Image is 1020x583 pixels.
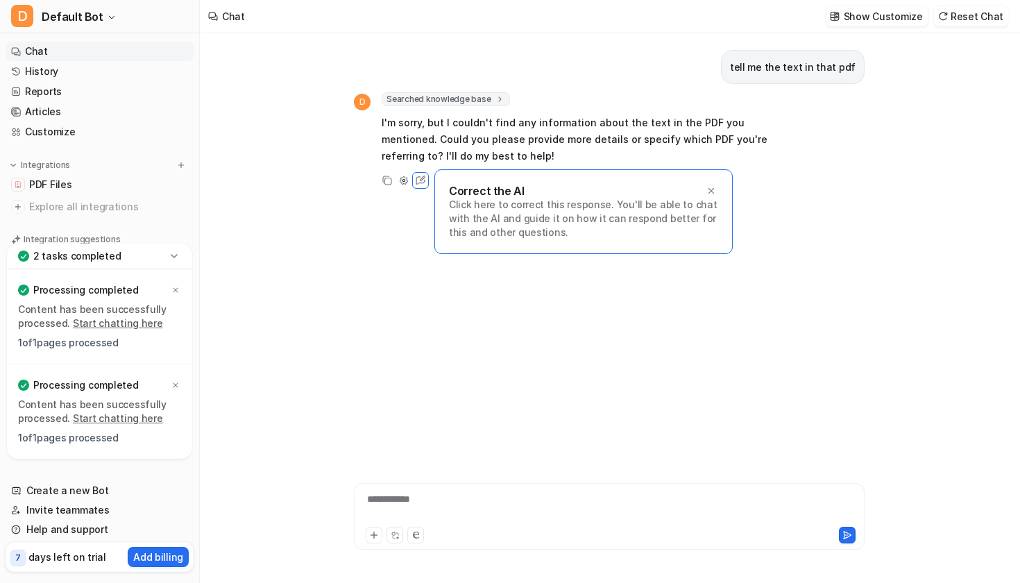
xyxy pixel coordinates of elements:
a: Help and support [6,520,194,539]
a: Customize [6,122,194,142]
p: 2 tasks completed [33,249,121,263]
p: 7 [15,552,21,564]
span: Searched knowledge base [382,92,510,106]
button: Integrations [6,158,74,172]
img: expand menu [8,160,18,170]
a: Start chatting here [73,317,163,329]
p: Click here to correct this response. You'll be able to chat with the AI and guide it on how it ca... [449,198,718,239]
p: Content has been successfully processed. [18,398,181,425]
button: Reset Chat [934,6,1009,26]
a: History [6,62,194,81]
a: Invite teammates [6,500,194,520]
p: 1 of 1 pages processed [18,336,181,350]
p: Add billing [133,550,183,564]
p: Processing completed [33,283,138,297]
a: Explore all integrations [6,197,194,217]
p: Show Customize [844,9,923,24]
button: Show Customize [826,6,928,26]
a: Create a new Bot [6,481,194,500]
div: Chat [222,9,245,24]
span: Explore all integrations [29,196,188,218]
span: D [354,94,371,110]
a: Start chatting here [73,412,163,424]
img: explore all integrations [11,200,25,214]
p: I'm sorry, but I couldn't find any information about the text in the PDF you mentioned. Could you... [382,115,788,164]
img: menu_add.svg [176,160,186,170]
a: PDF FilesPDF Files [6,175,194,194]
span: D [11,5,33,27]
a: Reports [6,82,194,101]
img: reset [938,11,948,22]
p: 1 of 1 pages processed [18,431,181,445]
p: days left on trial [28,550,106,564]
button: Add billing [128,547,189,567]
p: Integration suggestions [24,233,120,246]
img: PDF Files [14,180,22,189]
span: PDF Files [29,178,71,192]
img: customize [830,11,840,22]
p: Content has been successfully processed. [18,303,181,330]
p: tell me the text in that pdf [730,59,856,76]
p: Integrations [21,160,70,171]
a: Chat [6,42,194,61]
a: Articles [6,102,194,121]
p: Correct the AI [449,184,524,198]
span: Default Bot [42,7,103,26]
p: Processing completed [33,378,138,392]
